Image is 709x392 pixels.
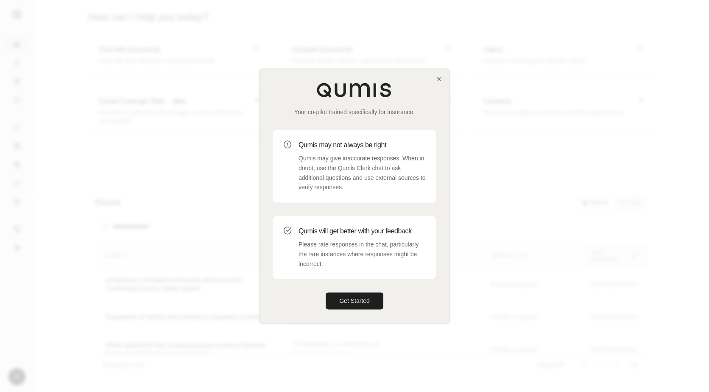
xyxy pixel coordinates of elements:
[316,82,393,98] img: Qumis Logo
[299,140,426,150] h3: Qumis may not always be right
[273,108,436,116] p: Your co-pilot trained specifically for insurance.
[299,154,426,192] p: Qumis may give inaccurate responses. When in doubt, use the Qumis Clerk chat to ask additional qu...
[299,226,426,236] h3: Qumis will get better with your feedback
[326,293,383,310] button: Get Started
[299,240,426,269] p: Please rate responses in the chat, particularly the rare instances where responses might be incor...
